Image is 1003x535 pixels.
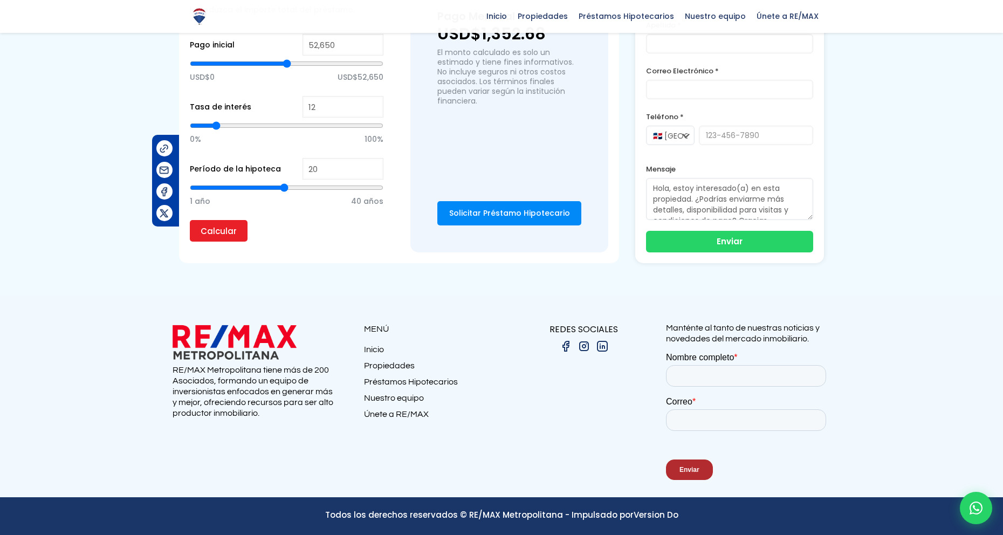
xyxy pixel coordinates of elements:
[159,143,170,154] img: Compartir
[190,131,201,147] span: 0%
[559,340,572,353] img: facebook.png
[481,8,512,24] span: Inicio
[190,162,281,176] label: Período de la hipoteca
[666,352,830,489] iframe: Form 0
[679,8,751,24] span: Nuestro equipo
[437,201,581,225] a: Solicitar Préstamo Hipotecario
[303,96,383,118] input: %
[364,376,502,393] a: Préstamos Hipotecarios
[364,360,502,376] a: Propiedades
[173,365,337,419] p: RE/MAX Metropolitana tiene más de 200 Asociados, formando un equipo de inversionistas enfocados e...
[646,231,813,252] button: Enviar
[502,323,666,336] p: REDES SOCIALES
[365,131,383,147] span: 100%
[699,126,813,145] input: 123-456-7890
[173,508,830,522] p: Todos los derechos reservados © RE/MAX Metropolitana - Impulsado por
[190,38,235,52] label: Pago inicial
[634,509,678,520] a: Version Do
[437,47,581,106] p: El monto calculado es solo un estimado y tiene fines informativos. No incluye seguros ni otros co...
[646,178,813,220] textarea: Hola, estoy interesado(a) en esta propiedad. ¿Podrías enviarme más detalles, disponibilidad para ...
[351,193,383,209] span: 40 años
[364,409,502,425] a: Únete a RE/MAX
[364,344,502,360] a: Inicio
[364,323,502,336] p: MENÚ
[646,64,813,78] label: Correo Electrónico *
[159,164,170,176] img: Compartir
[190,69,215,85] span: USD$0
[437,26,581,42] p: USD$1,352.68
[190,220,248,242] input: Calcular
[512,8,573,24] span: Propiedades
[190,7,209,26] img: Logo de REMAX
[338,69,383,85] span: USD$52,650
[190,193,210,209] span: 1 año
[303,34,383,56] input: RD$
[596,340,609,353] img: linkedin.png
[751,8,824,24] span: Únete a RE/MAX
[578,340,590,353] img: instagram.png
[646,110,813,124] label: Teléfono *
[666,323,830,344] p: Manténte al tanto de nuestras noticias y novedades del mercado inmobiliario.
[190,100,251,114] label: Tasa de interés
[646,162,813,176] label: Mensaje
[159,208,170,219] img: Compartir
[159,186,170,197] img: Compartir
[573,8,679,24] span: Préstamos Hipotecarios
[303,158,383,180] input: Years
[364,393,502,409] a: Nuestro equipo
[173,323,297,362] img: remax metropolitana logo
